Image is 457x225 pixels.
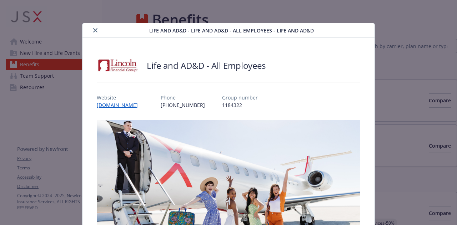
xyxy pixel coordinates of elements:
[161,94,205,101] p: Phone
[97,55,140,76] img: Lincoln Financial Group
[91,26,100,35] button: close
[222,101,258,109] p: 1184322
[161,101,205,109] p: [PHONE_NUMBER]
[97,102,144,108] a: [DOMAIN_NAME]
[149,27,314,34] span: Life and AD&D - Life and AD&D - All Employees - Life and AD&D
[97,94,144,101] p: Website
[222,94,258,101] p: Group number
[147,60,266,72] h2: Life and AD&D - All Employees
